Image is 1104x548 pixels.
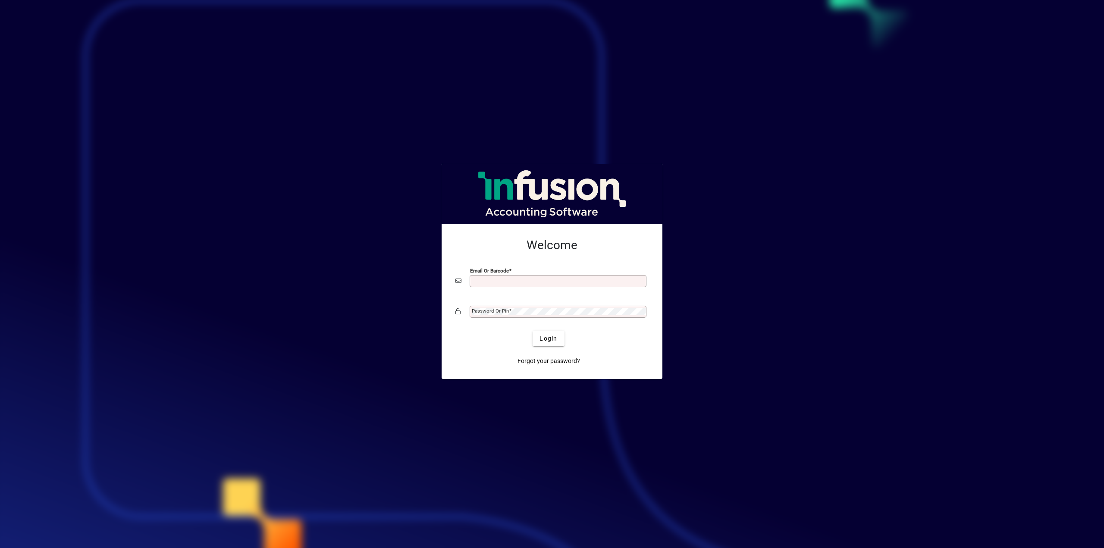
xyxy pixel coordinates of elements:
[514,353,583,369] a: Forgot your password?
[517,357,580,366] span: Forgot your password?
[470,268,509,274] mat-label: Email or Barcode
[539,334,557,343] span: Login
[533,331,564,346] button: Login
[455,238,649,253] h2: Welcome
[472,308,509,314] mat-label: Password or Pin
